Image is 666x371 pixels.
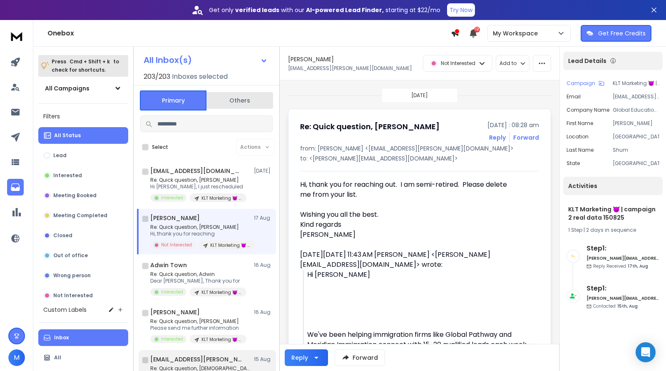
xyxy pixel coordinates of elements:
h3: Custom Labels [43,306,87,314]
p: Interested [161,336,183,342]
p: [EMAIL_ADDRESS][PERSON_NAME][DOMAIN_NAME] [288,65,412,72]
h1: Re: Quick question, [PERSON_NAME] [300,121,440,133]
h1: All Campaigns [45,84,89,93]
p: My Workspace [493,29,541,38]
button: All [38,349,128,366]
p: First Name [567,120,593,127]
button: Campaign [567,80,604,87]
p: location [567,133,589,140]
img: logo [8,28,25,44]
p: to: <[PERSON_NAME][EMAIL_ADDRESS][DOMAIN_NAME]> [300,154,539,163]
button: M [8,349,25,366]
p: Wrong person [53,272,91,279]
p: Hi, thank you for reaching [150,231,250,237]
div: Wishing you all the best. [300,210,532,220]
button: Reply [285,349,328,366]
button: Others [206,91,273,110]
h1: [EMAIL_ADDRESS][DOMAIN_NAME] [150,167,242,175]
div: Open Intercom Messenger [636,342,656,362]
h1: [PERSON_NAME] [288,55,334,63]
span: Cmd + Shift + k [68,57,111,66]
p: from: [PERSON_NAME] <[EMAIL_ADDRESS][PERSON_NAME][DOMAIN_NAME]> [300,144,539,153]
p: state [567,160,580,167]
button: Closed [38,227,128,244]
h6: Step 1 : [586,243,659,253]
p: Company Name [567,107,609,113]
button: Out of office [38,247,128,264]
p: [DATE] [411,92,428,99]
button: Inbox [38,329,128,346]
span: 2 days in sequence [586,226,636,233]
button: All Campaigns [38,80,128,97]
div: Activities [563,177,663,195]
p: [DATE] : 08:28 am [487,121,539,129]
p: Re: Quick question, [PERSON_NAME] [150,318,246,325]
p: Not Interested [53,292,93,299]
p: Add to [499,60,517,67]
p: Not Interested [441,60,475,67]
p: Campaign [567,80,595,87]
button: Meeting Completed [38,207,128,224]
p: Out of office [53,252,88,259]
p: Interested [53,172,82,179]
p: Re: Quick question, [PERSON_NAME] [150,177,246,183]
strong: verified leads [235,6,279,14]
h3: Filters [38,110,128,122]
p: Get Free Credits [598,29,646,38]
p: Not Interested [161,242,192,248]
p: [GEOGRAPHIC_DATA] [613,160,659,167]
h1: Onebox [47,28,451,38]
p: Re: Quick question, Adwin [150,271,246,278]
button: Get Free Credits [581,25,651,42]
p: Lead [53,152,67,159]
p: Closed [53,232,72,239]
button: Reply [489,133,506,142]
p: [DATE] [254,168,273,174]
h6: Step 1 : [586,283,659,293]
h1: [PERSON_NAME] [150,308,200,316]
span: 15th, Aug [617,303,638,309]
p: [PERSON_NAME] [613,120,659,127]
p: KLT Marketing 😈 | campaign 130825 [201,195,241,201]
h1: KLT Marketing 😈 | campaign 2 real data 150825 [568,205,658,222]
p: Press to check for shortcuts. [52,58,119,74]
p: 17 Aug [254,215,273,221]
h6: [PERSON_NAME][EMAIL_ADDRESS][DOMAIN_NAME] [586,295,659,301]
button: Primary [140,90,206,110]
p: Inbox [54,334,69,341]
button: Forward [335,349,385,366]
span: 1 Step [568,226,582,233]
div: [DATE][DATE] 11:43 AM [PERSON_NAME] <[PERSON_NAME][EMAIL_ADDRESS][DOMAIN_NAME]> wrote: [300,250,532,270]
p: Meeting Booked [53,192,97,199]
p: Lead Details [568,57,606,65]
p: Reply Received [593,263,648,269]
p: Shum [613,147,659,153]
span: 203 / 203 [144,72,170,82]
p: Global Education Marketing Pty Ltd [613,107,659,113]
p: All [54,354,61,361]
div: | [568,227,658,233]
h1: Adwin Town [150,261,187,269]
h6: [PERSON_NAME][EMAIL_ADDRESS][DOMAIN_NAME] [586,255,659,261]
button: Meeting Booked [38,187,128,204]
button: Wrong person [38,267,128,284]
p: Hi [PERSON_NAME], I just rescheduled [150,183,246,190]
p: 16 Aug [254,262,273,268]
div: Forward [513,133,539,142]
button: Interested [38,167,128,184]
p: Interested [161,289,183,295]
p: Get only with our starting at $22/mo [209,6,440,14]
div: Hi, thank you for reaching out. I am semi-retired. Please delete me from your list. [300,180,532,240]
h1: All Inbox(s) [144,56,192,64]
p: KLT Marketing 😈 | campaign 2 real data 150825 [210,242,250,248]
button: All Inbox(s) [137,52,274,68]
button: Lead [38,147,128,164]
button: All Status [38,127,128,144]
div: [PERSON_NAME] [300,230,532,240]
button: Not Interested [38,287,128,304]
p: Interested [161,195,183,201]
p: Dear [PERSON_NAME], Thank you for [150,278,246,284]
